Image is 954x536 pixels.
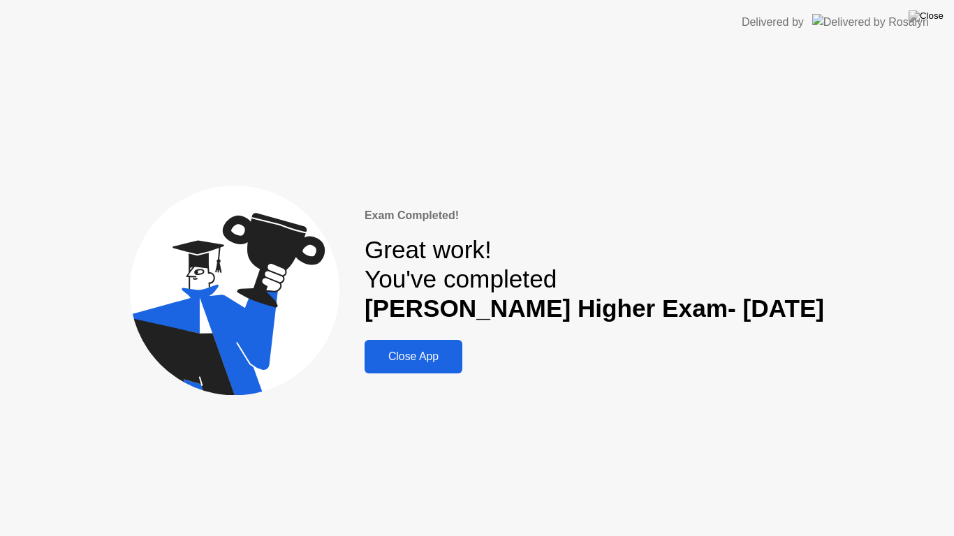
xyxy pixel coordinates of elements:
[742,14,804,31] div: Delivered by
[909,10,944,22] img: Close
[365,340,462,373] button: Close App
[365,207,824,224] div: Exam Completed!
[369,350,458,363] div: Close App
[365,235,824,324] div: Great work! You've completed
[365,295,824,322] b: [PERSON_NAME] Higher Exam- [DATE]
[812,14,929,30] img: Delivered by Rosalyn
